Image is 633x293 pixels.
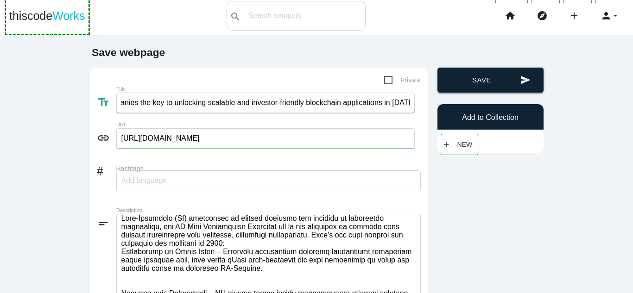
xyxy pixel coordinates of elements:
input: Enter link to webpage [116,128,415,149]
i: search [230,2,241,31]
span: Works [52,9,85,22]
i: # [97,162,116,175]
i: add [569,1,580,31]
i: person [601,1,612,31]
input: Add language [121,171,177,190]
i: explore [537,1,548,31]
i: arrow_drop_down [612,1,619,31]
label: Title [116,86,360,92]
i: add [442,136,450,153]
i: link [97,131,116,144]
i: short_text [97,217,116,230]
h6: Add to Collection [442,113,539,122]
label: URL [116,122,360,128]
label: Description [116,207,360,213]
i: send [520,68,531,93]
i: home [505,1,516,31]
b: Save webpage [92,46,165,58]
button: search [227,1,244,30]
label: Hashtags [116,165,421,172]
a: thiscodeWorks [9,1,85,31]
input: What does this link to? [116,93,415,113]
input: Search snippets [244,6,365,25]
a: addNew [442,136,477,153]
i: text_fields [97,96,116,109]
button: sendSave [437,68,544,93]
span: Private [384,75,421,86]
